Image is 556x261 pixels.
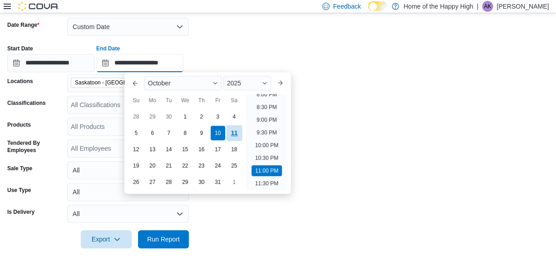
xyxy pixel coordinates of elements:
[129,175,143,189] div: day-26
[144,76,221,90] div: Button. Open the month selector. October is currently selected.
[129,93,143,108] div: Su
[148,79,171,87] span: October
[147,235,180,244] span: Run Report
[227,158,241,173] div: day-25
[162,93,176,108] div: Tu
[18,2,59,11] img: Cova
[7,187,31,194] label: Use Type
[211,126,225,140] div: day-10
[194,175,209,189] div: day-30
[162,175,176,189] div: day-28
[227,175,241,189] div: day-1
[251,153,282,163] li: 10:30 PM
[226,125,242,141] div: day-11
[96,45,120,52] label: End Date
[67,18,189,36] button: Custom Date
[7,45,33,52] label: Start Date
[211,93,225,108] div: Fr
[86,230,126,248] span: Export
[227,109,241,124] div: day-4
[138,230,189,248] button: Run Report
[178,158,192,173] div: day-22
[253,89,280,100] li: 8:00 PM
[227,79,241,87] span: 2025
[7,165,32,172] label: Sale Type
[71,78,157,88] span: Saskatoon - Stonebridge - Prairie Records
[7,208,34,216] label: Is Delivery
[145,93,160,108] div: Mo
[482,1,493,12] div: Amelia Kehrig
[128,76,143,90] button: Previous Month
[403,1,473,12] p: Home of the Happy High
[253,127,280,138] li: 9:30 PM
[129,142,143,157] div: day-12
[145,142,160,157] div: day-13
[251,178,282,189] li: 11:30 PM
[178,126,192,140] div: day-8
[75,78,146,87] span: Saskatoon - [GEOGRAPHIC_DATA] - Prairie Records
[484,1,491,12] span: AK
[81,230,132,248] button: Export
[129,109,143,124] div: day-28
[67,183,189,201] button: All
[129,158,143,173] div: day-19
[145,126,160,140] div: day-6
[227,142,241,157] div: day-18
[162,142,176,157] div: day-14
[273,76,287,90] button: Next month
[211,175,225,189] div: day-31
[211,109,225,124] div: day-3
[211,158,225,173] div: day-24
[178,175,192,189] div: day-29
[223,76,271,90] div: Button. Open the year selector. 2025 is currently selected.
[145,175,160,189] div: day-27
[7,121,31,128] label: Products
[246,94,287,190] ul: Time
[96,54,183,72] input: Press the down key to enter a popover containing a calendar. Press the escape key to close the po...
[227,93,241,108] div: Sa
[162,158,176,173] div: day-21
[178,142,192,157] div: day-15
[194,158,209,173] div: day-23
[251,140,282,151] li: 10:00 PM
[7,139,64,154] label: Tendered By Employees
[67,205,189,223] button: All
[162,109,176,124] div: day-30
[7,99,46,107] label: Classifications
[251,165,282,176] li: 11:00 PM
[194,142,209,157] div: day-16
[477,1,478,12] p: |
[67,161,189,179] button: All
[178,109,192,124] div: day-1
[7,21,39,29] label: Date Range
[333,2,361,11] span: Feedback
[253,102,280,113] li: 8:30 PM
[7,78,33,85] label: Locations
[128,108,242,190] div: October, 2025
[7,54,94,72] input: Press the down key to open a popover containing a calendar.
[497,1,549,12] p: [PERSON_NAME]
[162,126,176,140] div: day-7
[129,126,143,140] div: day-5
[145,158,160,173] div: day-20
[178,93,192,108] div: We
[194,126,209,140] div: day-9
[253,114,280,125] li: 9:00 PM
[194,109,209,124] div: day-2
[368,1,387,11] input: Dark Mode
[211,142,225,157] div: day-17
[145,109,160,124] div: day-29
[194,93,209,108] div: Th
